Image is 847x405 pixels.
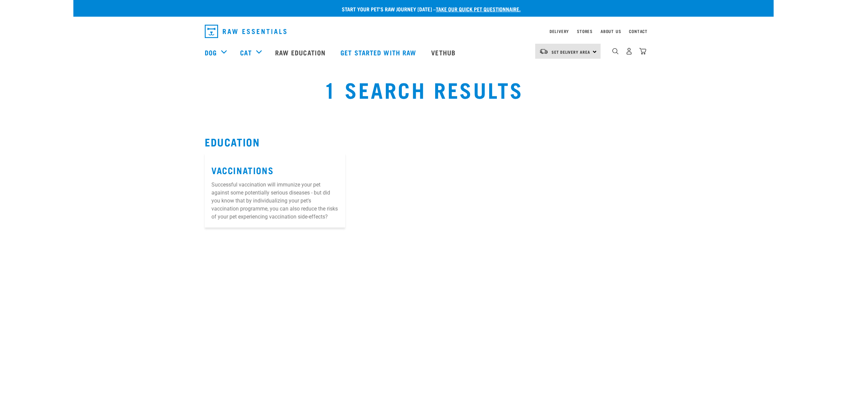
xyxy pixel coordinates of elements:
h1: 1 Search Results [205,77,642,101]
a: Vaccinations [211,167,273,172]
a: Contact [629,30,648,32]
a: Stores [577,30,593,32]
img: van-moving.png [539,48,548,54]
a: Delivery [550,30,569,32]
a: take our quick pet questionnaire. [436,7,521,10]
a: Raw Education [268,39,334,66]
img: Raw Essentials Logo [205,25,286,38]
p: Start your pet’s raw journey [DATE] – [78,5,779,13]
a: Cat [240,47,251,57]
a: Vethub [425,39,464,66]
a: About Us [601,30,621,32]
img: home-icon-1@2x.png [612,48,619,54]
a: Dog [205,47,217,57]
nav: dropdown navigation [199,22,648,41]
span: Set Delivery Area [552,51,590,53]
h2: Education [205,136,642,148]
img: user.png [626,48,633,55]
p: Successful vaccination will immunize your pet against some potentially serious diseases - but did... [211,181,338,221]
a: Get started with Raw [334,39,425,66]
img: home-icon@2x.png [639,48,646,55]
nav: dropdown navigation [73,39,774,66]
